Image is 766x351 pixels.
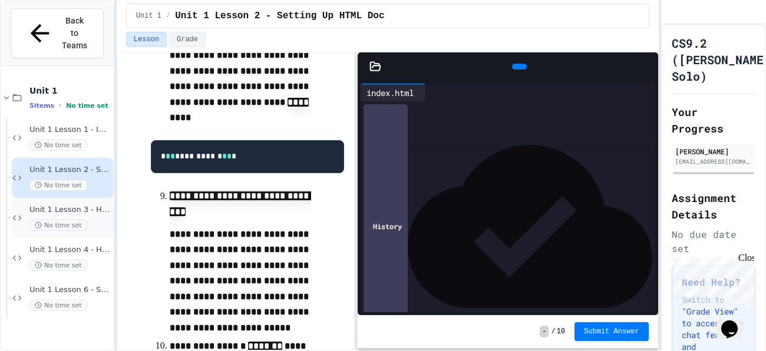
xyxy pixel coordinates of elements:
span: No time set [29,300,87,311]
button: Lesson [126,32,167,47]
span: No time set [66,102,108,110]
span: Submit Answer [584,327,639,336]
h2: Your Progress [672,104,755,137]
span: Unit 1 Lesson 6 - Station Activity [29,285,111,295]
span: No time set [29,180,87,191]
iframe: chat widget [717,304,754,339]
iframe: chat widget [668,253,754,303]
div: No due date set [672,227,755,256]
div: index.html [361,87,420,99]
span: No time set [29,260,87,271]
div: [EMAIL_ADDRESS][DOMAIN_NAME] [675,157,752,166]
span: Unit 1 Lesson 1 - IDE Interaction [29,125,111,135]
h2: Assignment Details [672,190,755,223]
div: index.html [361,84,426,101]
button: Grade [169,32,206,47]
button: Back to Teams [11,8,104,58]
span: No time set [29,140,87,151]
span: No time set [29,220,87,231]
button: Submit Answer [574,322,649,341]
span: / [166,11,170,21]
span: Unit 1 Lesson 2 - Setting Up HTML Doc [175,9,384,23]
div: [PERSON_NAME] [675,146,752,157]
span: Unit 1 [136,11,161,21]
div: History [364,104,408,349]
span: Unit 1 [29,85,111,96]
span: 5 items [29,102,54,110]
span: Unit 1 Lesson 3 - Headers and Paragraph tags [29,205,111,215]
span: Unit 1 Lesson 4 - Headlines Lab [29,245,111,255]
span: / [551,327,555,336]
span: Back to Teams [61,15,88,52]
div: Chat with us now!Close [5,5,81,75]
span: - [540,326,549,337]
span: 10 [557,327,565,336]
span: Unit 1 Lesson 2 - Setting Up HTML Doc [29,165,111,175]
span: • [59,101,61,110]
